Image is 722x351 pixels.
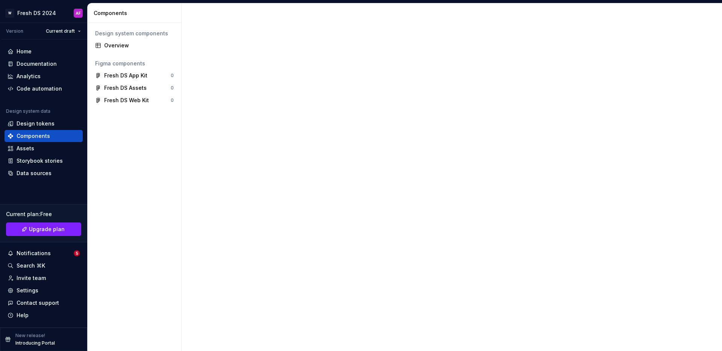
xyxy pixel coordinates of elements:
[104,72,147,79] div: Fresh DS App Kit
[171,85,174,91] div: 0
[17,169,52,177] div: Data sources
[95,30,174,37] div: Design system components
[17,250,51,257] div: Notifications
[29,225,65,233] span: Upgrade plan
[5,58,83,70] a: Documentation
[2,5,86,21] button: WFresh DS 2024AF
[95,60,174,67] div: Figma components
[171,73,174,79] div: 0
[5,260,83,272] button: Search ⌘K
[104,84,147,92] div: Fresh DS Assets
[5,297,83,309] button: Contact support
[5,142,83,154] a: Assets
[6,210,81,218] div: Current plan : Free
[92,70,177,82] a: Fresh DS App Kit0
[92,94,177,106] a: Fresh DS Web Kit0
[17,312,29,319] div: Help
[92,39,177,51] a: Overview
[92,82,177,94] a: Fresh DS Assets0
[17,157,63,165] div: Storybook stories
[5,9,14,18] div: W
[17,287,38,294] div: Settings
[17,262,45,269] div: Search ⌘K
[5,83,83,95] a: Code automation
[171,97,174,103] div: 0
[5,118,83,130] a: Design tokens
[6,222,81,236] a: Upgrade plan
[15,340,55,346] p: Introducing Portal
[17,9,56,17] div: Fresh DS 2024
[94,9,178,17] div: Components
[5,247,83,259] button: Notifications5
[5,45,83,57] a: Home
[74,250,80,256] span: 5
[104,42,174,49] div: Overview
[104,97,149,104] div: Fresh DS Web Kit
[5,309,83,321] button: Help
[76,10,81,16] div: AF
[5,272,83,284] a: Invite team
[5,167,83,179] a: Data sources
[17,274,46,282] div: Invite team
[5,130,83,142] a: Components
[17,85,62,92] div: Code automation
[17,73,41,80] div: Analytics
[17,60,57,68] div: Documentation
[17,120,55,127] div: Design tokens
[42,26,84,36] button: Current draft
[6,108,50,114] div: Design system data
[5,284,83,297] a: Settings
[17,48,32,55] div: Home
[46,28,75,34] span: Current draft
[15,333,45,339] p: New release!
[5,70,83,82] a: Analytics
[17,145,34,152] div: Assets
[5,155,83,167] a: Storybook stories
[17,132,50,140] div: Components
[6,28,23,34] div: Version
[17,299,59,307] div: Contact support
